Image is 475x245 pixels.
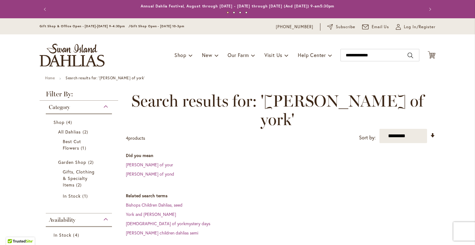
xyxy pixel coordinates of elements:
p: products [126,133,145,143]
a: All Dahlias [58,129,101,135]
span: Shop [53,119,65,125]
span: Search results for: '[PERSON_NAME] of york' [126,92,429,129]
a: Home [45,76,55,80]
span: Best Cut Flowers [63,138,81,151]
span: Our Farm [228,52,249,58]
a: [DEMOGRAPHIC_DATA] of yorkmystery days [126,221,210,226]
span: Category [49,104,70,111]
a: York and [PERSON_NAME] [126,211,176,217]
button: 1 of 4 [227,11,229,14]
span: 1 [81,145,88,151]
span: Gift Shop Open - [DATE] 10-3pm [131,24,184,28]
span: Visit Us [264,52,282,58]
span: 1 [82,193,89,199]
dt: Related search terms [126,193,435,199]
button: 3 of 4 [239,11,241,14]
span: Shop [174,52,186,58]
a: store logo [40,44,105,67]
a: Bishops Children Dahlias, seed [126,202,182,208]
button: Previous [40,3,52,15]
a: Log In/Register [396,24,435,30]
a: [PERSON_NAME] of your [126,162,173,168]
button: 4 of 4 [245,11,247,14]
a: Shop [53,119,106,125]
span: 2 [76,182,83,188]
span: Email Us [372,24,389,30]
button: Next [423,3,435,15]
span: New [202,52,212,58]
span: 4 [126,135,128,141]
span: 4 [66,119,74,125]
a: Email Us [362,24,389,30]
span: 2 [83,129,90,135]
a: Gifts, Clothing &amp; Specialty Items [63,168,96,188]
span: In Stock [63,193,81,199]
span: Gifts, Clothing & Specialty Items [63,169,95,188]
span: 4 [73,232,80,238]
span: 2 [88,159,95,165]
a: Garden Shop [58,159,101,165]
a: In Stock [63,193,96,199]
strong: Filter By: [40,91,118,101]
a: [PERSON_NAME] of yond [126,171,174,177]
span: Help Center [298,52,326,58]
strong: Search results for: '[PERSON_NAME] of york' [66,76,145,80]
span: In Stock [53,232,71,238]
span: Gift Shop & Office Open - [DATE]-[DATE] 9-4:30pm / [40,24,131,28]
span: Garden Shop [58,159,87,165]
label: Sort by: [359,132,376,143]
a: [PHONE_NUMBER] [276,24,313,30]
span: All Dahlias [58,129,81,135]
a: Best Cut Flowers [63,138,96,151]
a: [PERSON_NAME] children dahlias semi [126,230,198,236]
span: Availability [49,217,75,223]
a: Annual Dahlia Festival, August through [DATE] - [DATE] through [DATE] (And [DATE]) 9-am5:30pm [141,4,335,8]
span: Log In/Register [404,24,435,30]
dt: Did you mean [126,152,435,159]
a: In Stock 4 [53,232,106,238]
span: Subscribe [336,24,355,30]
iframe: Launch Accessibility Center [5,223,22,240]
button: 2 of 4 [233,11,235,14]
a: Subscribe [327,24,355,30]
